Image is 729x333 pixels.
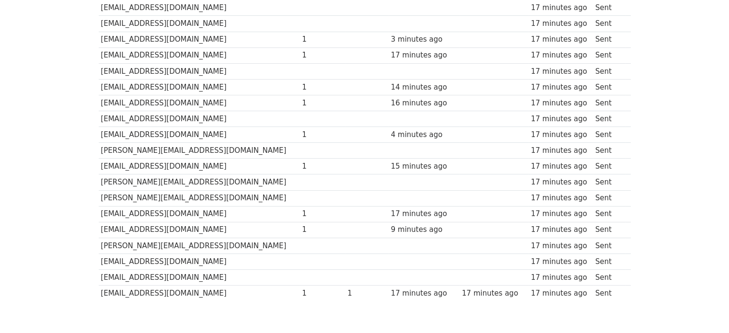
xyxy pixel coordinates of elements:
div: 1 [302,224,343,235]
div: 16 minutes ago [391,98,457,109]
div: 17 minutes ago [531,34,591,45]
div: 3 minutes ago [391,34,457,45]
div: 17 minutes ago [531,98,591,109]
td: [EMAIL_ADDRESS][DOMAIN_NAME] [99,286,300,301]
td: Sent [593,253,625,269]
div: Widget de chat [681,287,729,333]
div: 17 minutes ago [531,50,591,61]
td: [EMAIL_ADDRESS][DOMAIN_NAME] [99,47,300,63]
div: 17 minutes ago [531,241,591,252]
div: 17 minutes ago [531,208,591,219]
div: 1 [302,50,343,61]
td: Sent [593,95,625,111]
div: 1 [302,34,343,45]
td: [EMAIL_ADDRESS][DOMAIN_NAME] [99,16,300,32]
td: [PERSON_NAME][EMAIL_ADDRESS][DOMAIN_NAME] [99,143,300,159]
td: Sent [593,206,625,222]
div: 17 minutes ago [531,224,591,235]
div: 17 minutes ago [531,288,591,299]
td: Sent [593,63,625,79]
td: [EMAIL_ADDRESS][DOMAIN_NAME] [99,95,300,111]
td: [PERSON_NAME][EMAIL_ADDRESS][DOMAIN_NAME] [99,190,300,206]
td: Sent [593,127,625,143]
div: 15 minutes ago [391,161,457,172]
div: 17 minutes ago [531,145,591,156]
div: 14 minutes ago [391,82,457,93]
td: [EMAIL_ADDRESS][DOMAIN_NAME] [99,269,300,285]
div: 4 minutes ago [391,129,457,140]
td: Sent [593,143,625,159]
div: 17 minutes ago [531,114,591,125]
div: 17 minutes ago [531,272,591,283]
div: 1 [302,208,343,219]
div: 17 minutes ago [462,288,526,299]
div: 1 [302,161,343,172]
div: 1 [302,98,343,109]
td: [EMAIL_ADDRESS][DOMAIN_NAME] [99,159,300,174]
div: 17 minutes ago [531,161,591,172]
td: Sent [593,159,625,174]
td: Sent [593,286,625,301]
div: 17 minutes ago [391,50,457,61]
td: Sent [593,269,625,285]
td: Sent [593,79,625,95]
td: Sent [593,222,625,238]
iframe: Chat Widget [681,287,729,333]
div: 1 [302,82,343,93]
div: 17 minutes ago [531,256,591,267]
div: 17 minutes ago [531,66,591,77]
div: 17 minutes ago [531,18,591,29]
div: 1 [302,129,343,140]
td: [EMAIL_ADDRESS][DOMAIN_NAME] [99,111,300,127]
td: Sent [593,111,625,127]
td: Sent [593,190,625,206]
td: [EMAIL_ADDRESS][DOMAIN_NAME] [99,32,300,47]
td: [EMAIL_ADDRESS][DOMAIN_NAME] [99,127,300,143]
td: Sent [593,238,625,253]
div: 17 minutes ago [531,2,591,13]
div: 17 minutes ago [531,82,591,93]
div: 1 [302,288,343,299]
div: 17 minutes ago [531,193,591,204]
div: 17 minutes ago [531,177,591,188]
td: [PERSON_NAME][EMAIL_ADDRESS][DOMAIN_NAME] [99,174,300,190]
td: [EMAIL_ADDRESS][DOMAIN_NAME] [99,222,300,238]
td: Sent [593,32,625,47]
div: 17 minutes ago [391,208,457,219]
td: Sent [593,16,625,32]
td: [EMAIL_ADDRESS][DOMAIN_NAME] [99,253,300,269]
div: 1 [347,288,386,299]
td: [EMAIL_ADDRESS][DOMAIN_NAME] [99,206,300,222]
td: [EMAIL_ADDRESS][DOMAIN_NAME] [99,79,300,95]
div: 17 minutes ago [391,288,457,299]
td: [PERSON_NAME][EMAIL_ADDRESS][DOMAIN_NAME] [99,238,300,253]
div: 17 minutes ago [531,129,591,140]
div: 9 minutes ago [391,224,457,235]
td: Sent [593,47,625,63]
td: [EMAIL_ADDRESS][DOMAIN_NAME] [99,63,300,79]
td: Sent [593,174,625,190]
